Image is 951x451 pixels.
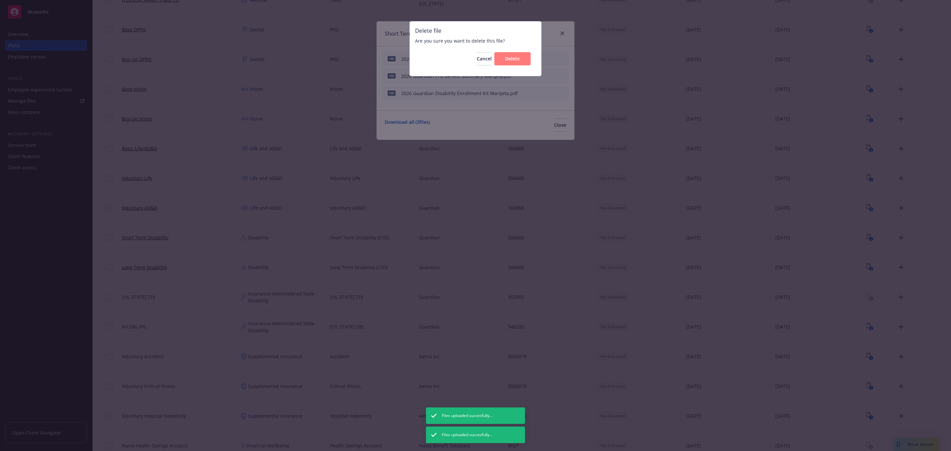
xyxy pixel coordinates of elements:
span: Delete [505,55,520,62]
button: Cancel [477,52,492,65]
span: Files uploaded succesfully... [442,413,492,419]
span: Files uploaded succesfully... [442,432,492,438]
span: Are you sure you want to delete this file? [415,37,536,44]
span: Cancel [477,55,492,62]
button: Delete [494,52,531,65]
span: Delete file [415,27,536,35]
